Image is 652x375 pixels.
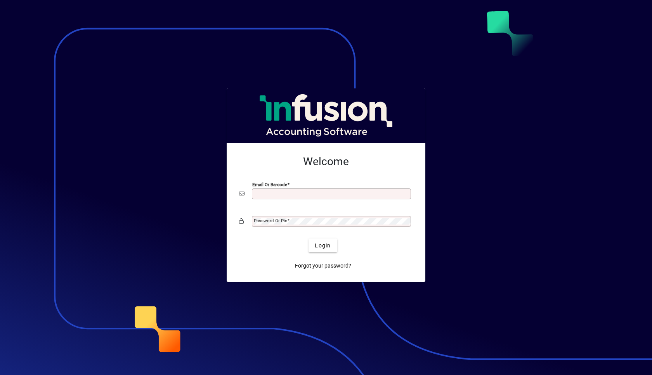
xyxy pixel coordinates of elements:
a: Forgot your password? [292,259,354,273]
span: Forgot your password? [295,262,351,270]
mat-label: Email or Barcode [252,182,287,187]
mat-label: Password or Pin [254,218,287,223]
h2: Welcome [239,155,413,168]
span: Login [315,242,331,250]
button: Login [309,238,337,252]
